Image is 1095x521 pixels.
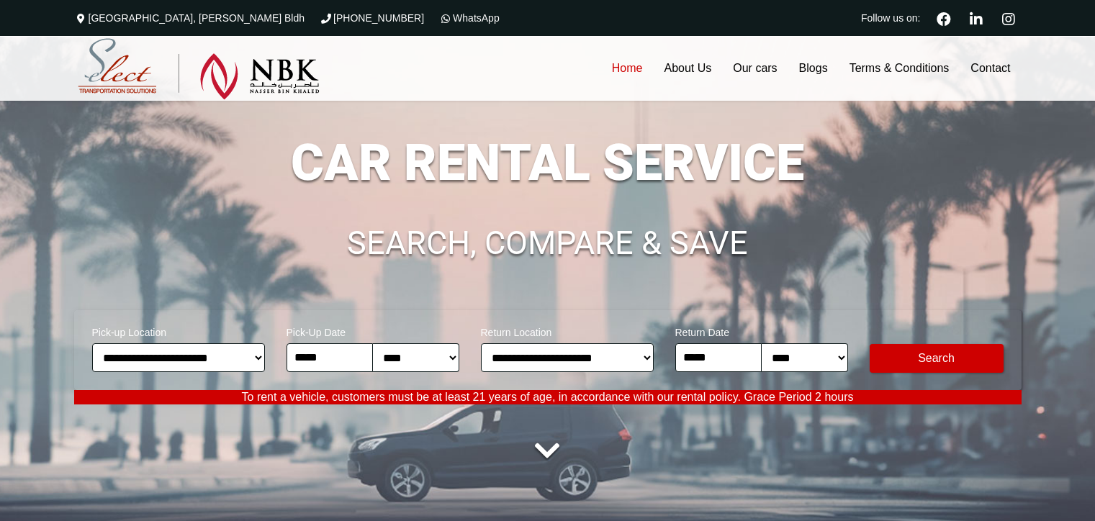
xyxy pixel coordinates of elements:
a: Blogs [788,36,839,101]
h1: CAR RENTAL SERVICE [74,137,1022,188]
span: Pick-up Location [92,317,265,343]
a: Facebook [931,10,957,26]
a: Terms & Conditions [839,36,960,101]
span: Return Date [675,317,848,343]
button: Modify Search [870,344,1004,373]
a: Linkedin [964,10,989,26]
a: Home [601,36,654,101]
span: Return Location [481,317,654,343]
a: Contact [960,36,1021,101]
img: Select Rent a Car [78,38,320,100]
a: [PHONE_NUMBER] [319,12,424,24]
h1: SEARCH, COMPARE & SAVE [74,227,1022,260]
a: WhatsApp [438,12,500,24]
a: Instagram [996,10,1022,26]
a: About Us [653,36,722,101]
span: Pick-Up Date [287,317,459,343]
p: To rent a vehicle, customers must be at least 21 years of age, in accordance with our rental poli... [74,390,1022,404]
a: Our cars [722,36,788,101]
